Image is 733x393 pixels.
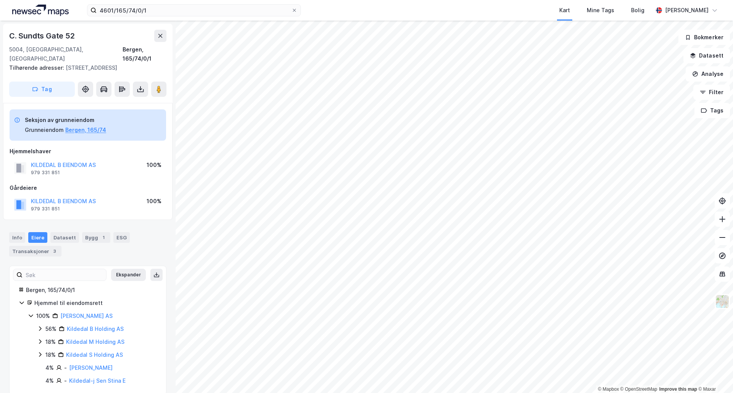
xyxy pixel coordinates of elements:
div: Kart [559,6,570,15]
a: OpenStreetMap [620,387,657,392]
button: Filter [693,85,730,100]
span: Tilhørende adresser: [9,64,66,71]
div: Bergen, 165/74/0/1 [123,45,167,63]
div: 100% [147,160,161,170]
div: Kontrollprogram for chat [695,356,733,393]
a: Kildedal S Holding AS [66,351,123,358]
div: - [64,376,67,385]
div: Bygg [82,232,110,243]
div: Gårdeiere [10,183,166,192]
div: ESG [113,232,130,243]
div: Mine Tags [587,6,614,15]
div: 18% [45,337,56,346]
input: Søk på adresse, matrikkel, gårdeiere, leietakere eller personer [97,5,291,16]
a: Kildedal-j Sen Stina E [69,377,126,384]
button: Bokmerker [678,30,730,45]
div: 1 [100,234,107,241]
button: Tag [9,82,75,97]
div: 5004, [GEOGRAPHIC_DATA], [GEOGRAPHIC_DATA] [9,45,123,63]
a: [PERSON_NAME] AS [60,313,113,319]
a: Mapbox [598,387,619,392]
div: Seksjon av grunneiendom [25,115,106,125]
div: Hjemmel til eiendomsrett [34,298,157,308]
a: [PERSON_NAME] [69,364,113,371]
div: 100% [36,311,50,321]
button: Ekspander [111,269,146,281]
div: - [64,363,67,372]
img: logo.a4113a55bc3d86da70a041830d287a7e.svg [12,5,69,16]
button: Tags [694,103,730,118]
button: Bergen, 165/74 [65,125,106,135]
div: 100% [147,197,161,206]
input: Søk [23,269,106,281]
iframe: Chat Widget [695,356,733,393]
button: Datasett [683,48,730,63]
div: Transaksjoner [9,246,61,257]
div: 3 [51,247,58,255]
div: 4% [45,363,54,372]
div: Bergen, 165/74/0/1 [26,286,157,295]
a: Kildedal B Holding AS [67,326,124,332]
div: 979 331 851 [31,170,60,176]
div: Grunneiendom [25,125,64,135]
a: Kildedal M Holding AS [66,338,124,345]
div: 979 331 851 [31,206,60,212]
div: Hjemmelshaver [10,147,166,156]
div: Bolig [631,6,644,15]
div: [STREET_ADDRESS] [9,63,160,72]
div: Datasett [50,232,79,243]
div: [PERSON_NAME] [665,6,709,15]
div: 18% [45,350,56,359]
button: Analyse [686,66,730,82]
div: C. Sundts Gate 52 [9,30,76,42]
div: 4% [45,376,54,385]
a: Improve this map [659,387,697,392]
div: Info [9,232,25,243]
div: Eiere [28,232,47,243]
img: Z [715,294,730,309]
div: 56% [45,324,57,334]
